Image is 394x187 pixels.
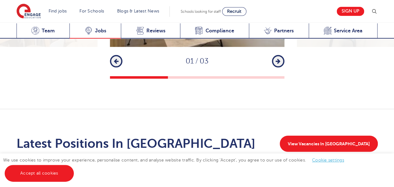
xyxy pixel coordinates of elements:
span: We use cookies to improve your experience, personalise content, and analyse website traffic. By c... [3,158,350,175]
span: Service Area [334,28,363,34]
a: View Vacancies In [GEOGRAPHIC_DATA] [280,136,378,152]
a: Accept all cookies [5,165,74,182]
button: 1 of 3 [110,76,168,79]
span: Partners [274,28,294,34]
a: Recruit [222,7,246,16]
a: Jobs [69,23,121,39]
a: Find jobs [49,9,67,13]
span: Schools looking for staff [181,9,221,14]
a: Team [17,23,70,39]
a: Reviews [121,23,180,39]
a: Compliance [180,23,249,39]
img: Engage Education [17,4,41,19]
span: Compliance [205,28,234,34]
span: Reviews [146,28,165,34]
span: / [194,57,200,65]
a: Cookie settings [312,158,344,162]
span: Team [42,28,55,34]
a: For Schools [79,9,104,13]
span: 01 [186,57,194,65]
span: Jobs [95,28,106,34]
a: Sign up [337,7,364,16]
span: 03 [200,57,208,65]
a: Partners [249,23,309,39]
button: 2 of 3 [168,76,226,79]
a: Service Area [309,23,378,39]
h2: Latest Positions In [GEOGRAPHIC_DATA] [17,136,255,151]
a: Blogs & Latest News [117,9,159,13]
span: Recruit [227,9,241,14]
button: 3 of 3 [226,76,284,79]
